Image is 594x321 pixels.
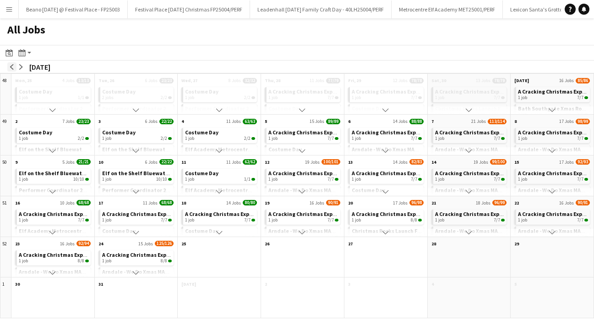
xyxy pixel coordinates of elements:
[102,104,172,117] a: Performer Coordinator 20252 jobs2/2
[102,95,114,100] span: 2 jobs
[435,217,444,223] span: 1 job
[492,78,507,83] span: 78/79
[268,170,395,177] span: A Cracking Christmas Experience HAMC24001/PERF
[128,0,250,18] button: Festival Place [DATE] Christmas FP25004/PERF
[78,258,84,264] span: 8/8
[268,146,302,153] span: Costume Day
[268,169,338,182] a: A Cracking Christmas Experience HAMC24001/PERF1 job7/7
[418,96,422,99] span: 7/7
[352,128,422,141] a: A Cracking Christmas Experience HAMC24001/PERF1 job7/7
[393,77,408,83] span: 12 Jobs
[435,169,505,182] a: A Cracking Christmas Experience HAMC24001/PERF1 job7/7
[327,136,334,141] span: 7/7
[352,104,422,117] a: Costume Day1 job2/2
[431,200,436,206] span: 21
[352,88,479,95] span: A Cracking Christmas Experience HAMC24001/PERF
[102,258,111,264] span: 1 job
[185,169,255,182] a: Costume Day1 job1/1
[102,267,172,281] a: Arndale - We Do Xmas MAN24006/PERF1 job7/7
[185,95,194,100] span: 1 job
[181,118,184,124] span: 4
[185,136,194,141] span: 1 job
[576,78,590,83] span: 85/86
[168,219,172,221] span: 7/7
[310,77,324,83] span: 11 Jobs
[435,146,529,153] span: Arndale - We Do Xmas MAN24006/PERF
[98,118,101,124] span: 3
[352,87,422,100] a: A Cracking Christmas Experience HAMC24001/PERF1 job7/7
[102,251,229,258] span: A Cracking Christmas Experience HAMC24001/PERF
[348,200,353,206] span: 20
[335,219,338,221] span: 7/7
[19,105,91,112] span: Performer Coordinator 2025
[19,170,126,177] span: Elf on the Shelf Bluewater LAN24002/PERF
[73,177,84,182] span: 10/10
[435,210,562,217] span: A Cracking Christmas Experience HAMC24001/PERF
[265,200,269,206] span: 19
[159,119,174,124] span: 22/22
[102,268,196,275] span: Arndale - We Do Xmas MAN24006/PERF
[102,210,229,217] span: A Cracking Christmas Experience HAMC24001/PERF
[102,187,174,194] span: Performer Coordinator 2025
[85,178,89,181] span: 10/10
[251,137,255,140] span: 2/2
[268,128,338,141] a: A Cracking Christmas Experience HAMC24001/PERF1 job7/7
[76,119,91,124] span: 23/23
[352,129,479,136] span: A Cracking Christmas Experience HAMC24001/PERF
[514,118,517,124] span: 8
[559,159,574,165] span: 17 Jobs
[352,227,422,240] a: Christmas Rocks Launch FP24004/PERF1 job4/4
[62,159,75,165] span: 5 Jobs
[352,95,361,100] span: 1 job
[501,137,505,140] span: 7/7
[577,95,583,100] span: 7/7
[268,187,363,194] span: Arndale - We Do Xmas MAN24006/PERF
[411,177,417,182] span: 7/7
[62,118,75,124] span: 7 Jobs
[352,217,361,223] span: 1 job
[435,227,529,234] span: Arndale - We Do Xmas MAN24006/PERF
[518,145,588,158] a: Arndale - We Do Xmas MAN24006/PERF1 job7/7
[102,169,172,182] a: Elf on the Shelf Bluewater LAN24002/PERF1 job10/10
[76,78,91,83] span: 13/13
[161,136,167,141] span: 2/2
[268,129,395,136] span: A Cracking Christmas Experience HAMC24001/PERF
[488,119,507,124] span: 113/114
[322,159,340,165] span: 100/101
[102,105,174,112] span: Performer Coordinator 2025
[418,219,422,221] span: 8/8
[85,137,89,140] span: 2/2
[76,200,91,205] span: 68/68
[185,187,277,194] span: Elf Academy Metrocentre MET24001
[19,146,126,153] span: Elf on the Shelf Bluewater LAN24002/PERF
[352,187,385,194] span: Costume Day
[19,210,89,223] a: A Cracking Christmas Experience HAMC24001/PERF1 job7/7
[268,88,395,95] span: A Cracking Christmas Experience HAMC24001/PERF
[185,105,257,112] span: Performer Coordinator 2025
[435,145,505,158] a: Arndale - We Do Xmas MAN24006/PERF1 job8/8
[435,129,562,136] span: A Cracking Christmas Experience HAMC24001/PERF
[518,169,588,182] a: A Cracking Christmas Experience HAMC24001/PERF1 job7/7
[98,77,114,83] span: Tue, 26
[159,78,174,83] span: 23/23
[185,210,312,217] span: A Cracking Christmas Experience HAMC24001/PERF
[19,87,89,100] a: Costume Day1 job1/1
[15,200,20,206] span: 16
[185,146,277,153] span: Elf Academy Metrocentre MET24001
[185,186,255,199] a: Elf Academy Metrocentre MET240012 jobs24/24
[159,200,174,205] span: 68/68
[243,119,257,124] span: 63/63
[435,128,505,141] a: A Cracking Christmas Experience HAMC24001/PERF1 job7/7
[492,200,507,205] span: 96/99
[15,77,32,83] span: Mon, 25
[326,119,340,124] span: 89/89
[185,129,218,136] span: Costume Day
[102,186,172,199] a: Performer Coordinator 20253 jobs3/3
[243,78,257,83] span: 32/32
[518,136,527,141] span: 1 job
[0,155,11,196] div: 50
[226,200,241,206] span: 14 Jobs
[78,217,84,223] span: 7/7
[62,77,75,83] span: 4 Jobs
[251,219,255,221] span: 7/7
